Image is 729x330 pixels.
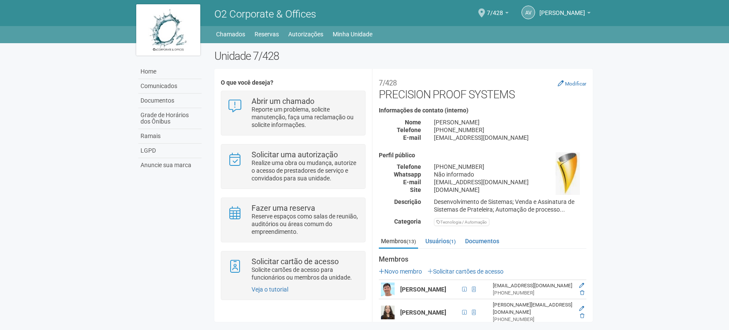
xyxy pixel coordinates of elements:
[138,158,202,172] a: Anuncie sua marca
[252,203,315,212] strong: Fazer uma reserva
[410,186,421,193] strong: Site
[138,129,202,144] a: Ramais
[493,282,572,289] div: [EMAIL_ADDRESS][DOMAIN_NAME]
[379,107,586,114] h4: Informações de contato (interno)
[138,65,202,79] a: Home
[427,134,593,141] div: [EMAIL_ADDRESS][DOMAIN_NAME]
[252,266,359,281] p: Solicite cartões de acesso para funcionários ou membros da unidade.
[252,159,359,182] p: Realize uma obra ou mudança, autorize o acesso de prestadores de serviço e convidados para sua un...
[394,171,421,178] strong: Whatsapp
[423,235,458,247] a: Usuários(1)
[394,218,421,225] strong: Categoria
[379,75,586,101] h2: PRECISION PROOF SYSTEMS
[379,79,397,87] small: 7/428
[138,108,202,129] a: Grade de Horários dos Ônibus
[252,286,288,293] a: Veja o tutorial
[487,11,509,18] a: 7/428
[427,198,593,213] div: Desenvolvimento de Sistemas; Venda e Assinatura de Sistemas de Prateleira; Automação de processo...
[493,289,572,297] div: [PHONE_NUMBER]
[252,150,338,159] strong: Solicitar uma autorização
[397,163,421,170] strong: Telefone
[138,79,202,94] a: Comunicados
[252,212,359,236] p: Reserve espaços como salas de reunião, auditórios ou áreas comum do empreendimento.
[379,235,418,249] a: Membros(13)
[379,256,586,263] strong: Membros
[228,97,359,129] a: Abrir um chamado Reporte um problema, solicite manutenção, faça uma reclamação ou solicite inform...
[403,179,421,186] strong: E-mail
[580,290,584,296] a: Excluir membro
[228,204,359,236] a: Fazer uma reserva Reserve espaços como salas de reunião, auditórios ou áreas comum do empreendime...
[558,80,586,87] a: Modificar
[221,80,366,86] h4: O que você deseja?
[228,258,359,281] a: Solicitar cartão de acesso Solicite cartões de acesso para funcionários ou membros da unidade.
[288,28,323,40] a: Autorizações
[400,286,446,293] strong: [PERSON_NAME]
[427,186,593,194] div: [DOMAIN_NAME]
[427,163,593,171] div: [PHONE_NUMBER]
[556,152,580,195] img: business.png
[394,198,421,205] strong: Descrição
[379,268,422,275] a: Novo membro
[381,306,395,319] img: user.png
[216,28,245,40] a: Chamados
[228,151,359,182] a: Solicitar uma autorização Realize uma obra ou mudança, autorize o acesso de prestadores de serviç...
[138,144,202,158] a: LGPD
[539,1,585,16] span: Alexandre Victoriano Gomes
[449,239,456,245] small: (1)
[539,11,591,18] a: [PERSON_NAME]
[493,301,572,316] div: [PERSON_NAME][EMAIL_ADDRESS][DOMAIN_NAME]
[400,309,446,316] strong: [PERSON_NAME]
[252,97,314,106] strong: Abrir um chamado
[487,1,503,16] span: 7/428
[405,119,421,126] strong: Nome
[403,134,421,141] strong: E-mail
[427,126,593,134] div: [PHONE_NUMBER]
[463,235,501,247] a: Documentos
[381,283,395,296] img: user.png
[434,218,489,226] div: Tecnologia / Automação
[407,239,416,245] small: (13)
[580,313,584,319] a: Excluir membro
[579,306,584,312] a: Editar membro
[138,94,202,108] a: Documentos
[333,28,372,40] a: Minha Unidade
[427,171,593,178] div: Não informado
[255,28,279,40] a: Reservas
[427,178,593,186] div: [EMAIL_ADDRESS][DOMAIN_NAME]
[379,152,586,159] h4: Perfil público
[427,118,593,126] div: [PERSON_NAME]
[136,4,200,56] img: logo.jpg
[579,283,584,289] a: Editar membro
[427,268,504,275] a: Solicitar cartões de acesso
[493,316,572,323] div: [PHONE_NUMBER]
[214,8,316,20] span: O2 Corporate & Offices
[214,50,593,62] h2: Unidade 7/428
[252,106,359,129] p: Reporte um problema, solicite manutenção, faça uma reclamação ou solicite informações.
[397,127,421,133] strong: Telefone
[565,81,586,87] small: Modificar
[521,6,535,19] a: AV
[252,257,339,266] strong: Solicitar cartão de acesso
